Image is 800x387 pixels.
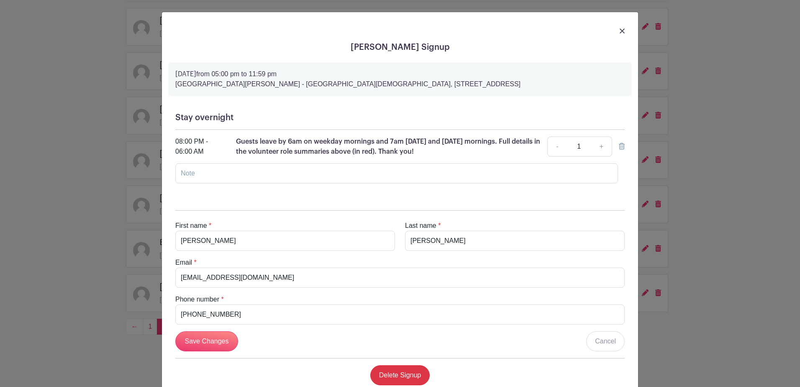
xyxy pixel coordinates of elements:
p: [GEOGRAPHIC_DATA][PERSON_NAME] - [GEOGRAPHIC_DATA][DEMOGRAPHIC_DATA], [STREET_ADDRESS] [175,79,625,89]
a: - [547,137,567,157]
input: Save Changes [175,331,238,351]
h5: Stay overnight [175,113,625,123]
p: Guests leave by 6am on weekday mornings and 7am [DATE] and [DATE] mornings. Full details in the v... [236,137,548,157]
label: First name [175,221,207,231]
p: from 05:00 pm to 11:59 pm [175,69,625,79]
h5: [PERSON_NAME] Signup [169,42,631,52]
img: close_button-5f87c8562297e5c2d7936805f587ecaba9071eb48480494691a3f1689db116b3.svg [620,28,625,34]
a: Cancel [586,331,625,351]
label: Phone number [175,294,219,304]
label: Email [175,258,192,268]
label: Last name [405,221,436,231]
a: Delete Signup [370,365,430,385]
input: Note [175,163,618,183]
a: + [591,137,612,157]
strong: [DATE] [175,71,196,77]
div: 08:00 PM - 06:00 AM [175,137,216,157]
